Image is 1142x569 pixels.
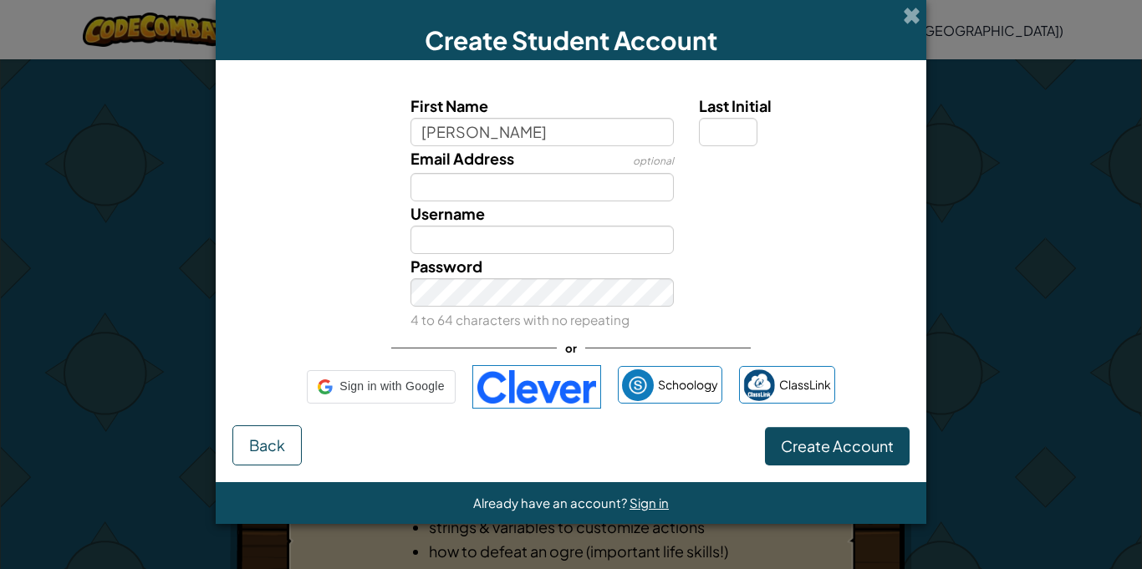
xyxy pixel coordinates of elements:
a: Sign in [630,495,669,511]
span: First Name [410,96,488,115]
button: Create Account [765,427,910,465]
img: classlink-logo-small.png [743,369,775,401]
span: Sign in with Google [339,374,444,399]
span: or [557,336,585,360]
span: Already have an account? [473,495,630,511]
span: Password [410,257,482,276]
span: Back [249,435,285,455]
div: Sign in with Google [307,370,455,404]
span: Last Initial [699,96,772,115]
img: clever-logo-blue.png [472,365,601,409]
button: Back [232,425,302,465]
span: Create Student Account [425,24,717,56]
span: Schoology [658,373,718,397]
span: Email Address [410,149,514,168]
span: Create Account [781,436,894,455]
span: optional [633,155,674,167]
small: 4 to 64 characters with no repeating [410,312,630,328]
img: schoology.png [622,369,654,401]
span: Username [410,204,485,223]
span: ClassLink [779,373,831,397]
